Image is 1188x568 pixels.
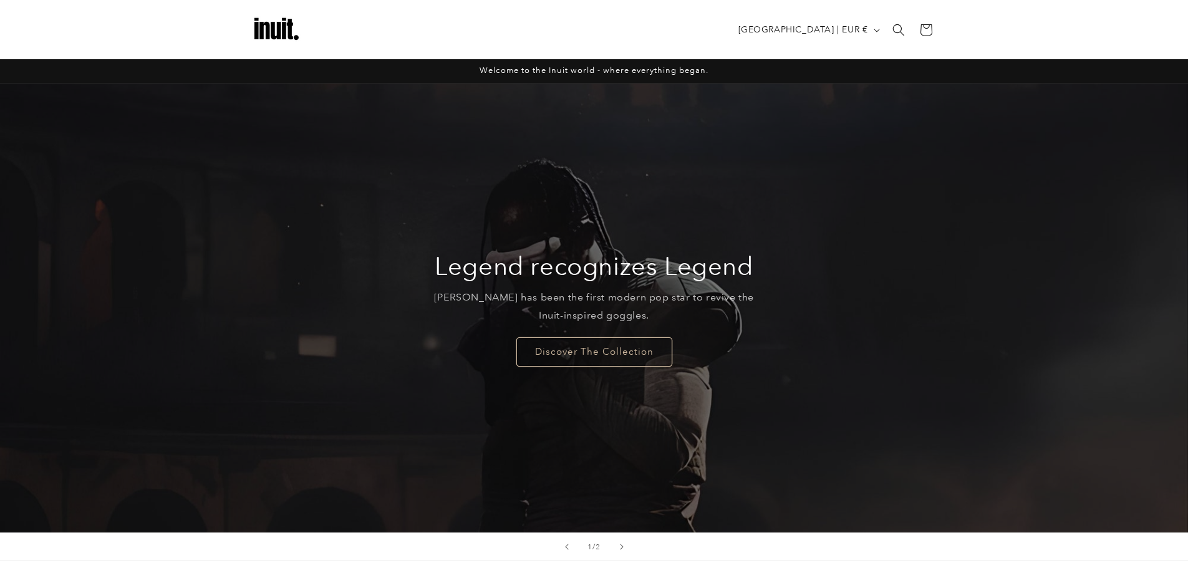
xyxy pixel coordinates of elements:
[251,5,301,55] img: Inuit Logo
[480,65,708,75] span: Welcome to the Inuit world - where everything began.
[592,541,596,553] span: /
[435,250,753,282] h2: Legend recognizes Legend
[516,337,672,366] a: Discover The Collection
[424,289,764,325] p: [PERSON_NAME] has been the first modern pop star to revive the Inuit-inspired goggles.
[738,23,868,36] span: [GEOGRAPHIC_DATA] | EUR €
[608,533,635,561] button: Next slide
[596,541,601,553] span: 2
[731,18,885,42] button: [GEOGRAPHIC_DATA] | EUR €
[251,59,937,83] div: Announcement
[885,16,912,44] summary: Search
[587,541,592,553] span: 1
[553,533,581,561] button: Previous slide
